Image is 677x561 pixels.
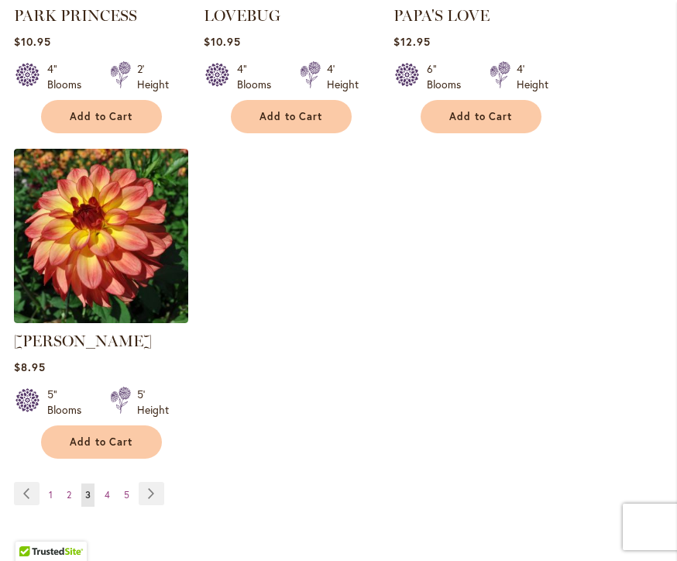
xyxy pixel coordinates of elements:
div: 4" Blooms [47,61,91,92]
a: PAPA'S LOVE [393,6,490,25]
span: Add to Cart [70,435,133,449]
div: 4' Height [327,61,359,92]
div: 4" Blooms [237,61,281,92]
a: [PERSON_NAME] [14,332,152,350]
span: $12.95 [393,34,431,49]
span: 4 [105,489,110,501]
div: 5" Blooms [47,387,91,418]
button: Add to Cart [421,100,541,133]
span: 2 [67,489,71,501]
img: MAI TAI [14,149,188,323]
div: 4' Height [517,61,548,92]
button: Add to Cart [41,100,162,133]
a: PARK PRINCESS [14,6,137,25]
a: 2 [63,484,75,507]
div: 5' Height [137,387,169,418]
span: $10.95 [14,34,51,49]
span: $8.95 [14,360,46,374]
a: MAI TAI [14,311,188,326]
iframe: Launch Accessibility Center [12,506,55,549]
a: 5 [120,484,133,507]
span: 5 [124,489,129,501]
a: 1 [45,484,57,507]
a: LOVEBUG [204,6,280,25]
span: Add to Cart [70,110,133,123]
span: Add to Cart [449,110,513,123]
a: 4 [101,484,114,507]
span: Add to Cart [259,110,323,123]
button: Add to Cart [41,425,162,459]
div: 6" Blooms [427,61,471,92]
span: 1 [49,489,53,501]
button: Add to Cart [231,100,352,133]
span: $10.95 [204,34,241,49]
div: 2' Height [137,61,169,92]
span: 3 [85,489,91,501]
